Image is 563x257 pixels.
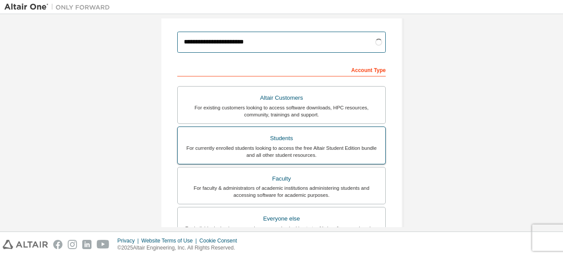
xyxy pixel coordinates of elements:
[141,237,199,244] div: Website Terms of Use
[53,240,62,249] img: facebook.svg
[177,62,386,76] div: Account Type
[183,92,380,104] div: Altair Customers
[183,104,380,118] div: For existing customers looking to access software downloads, HPC resources, community, trainings ...
[183,132,380,145] div: Students
[97,240,110,249] img: youtube.svg
[183,213,380,225] div: Everyone else
[117,237,141,244] div: Privacy
[183,145,380,159] div: For currently enrolled students looking to access the free Altair Student Edition bundle and all ...
[68,240,77,249] img: instagram.svg
[199,237,242,244] div: Cookie Consent
[4,3,114,11] img: Altair One
[183,185,380,199] div: For faculty & administrators of academic institutions administering students and accessing softwa...
[117,244,242,252] p: © 2025 Altair Engineering, Inc. All Rights Reserved.
[183,173,380,185] div: Faculty
[183,225,380,239] div: For individuals, businesses and everyone else looking to try Altair software and explore our prod...
[3,240,48,249] img: altair_logo.svg
[82,240,91,249] img: linkedin.svg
